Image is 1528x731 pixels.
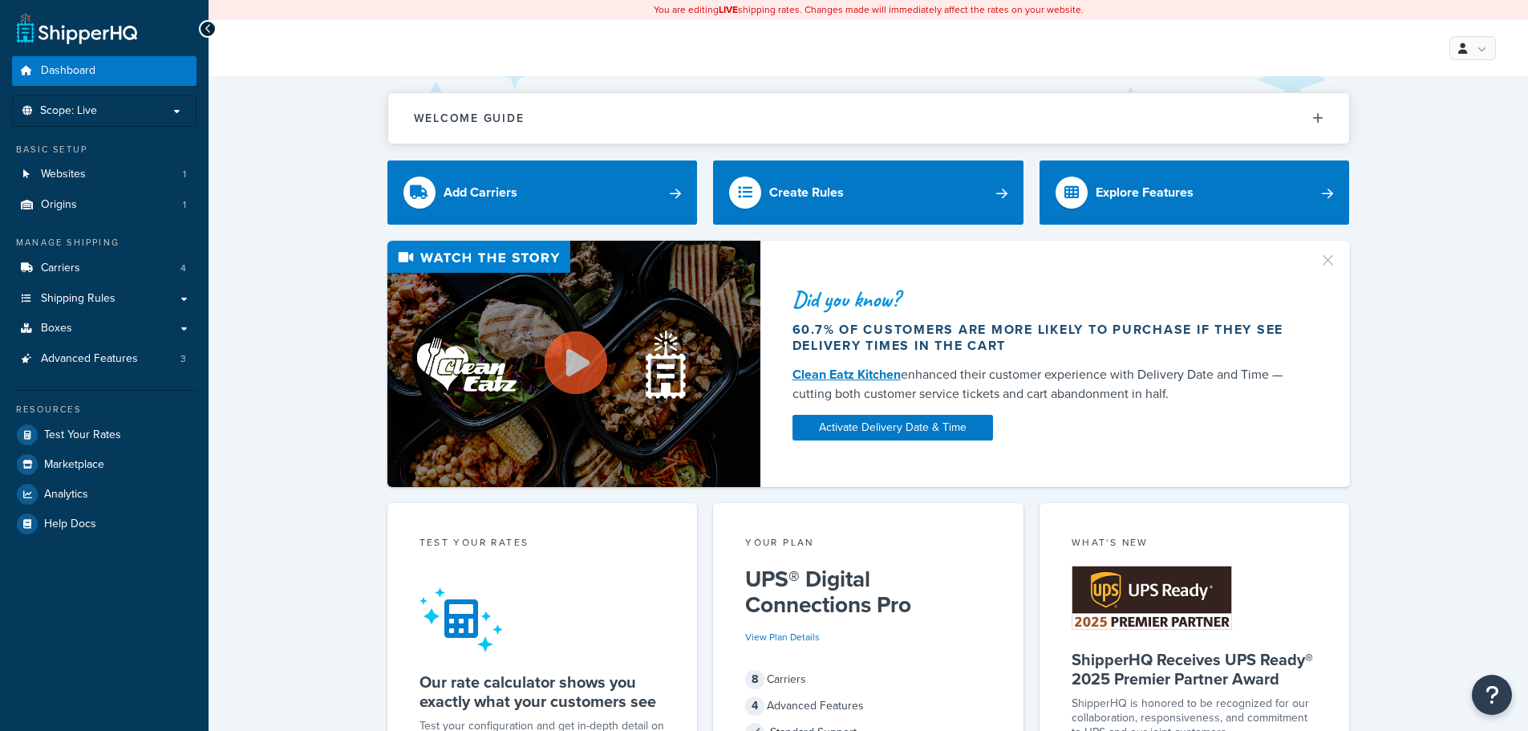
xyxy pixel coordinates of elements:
[12,344,197,374] a: Advanced Features3
[1472,675,1512,715] button: Open Resource Center
[44,428,121,442] span: Test Your Rates
[12,160,197,189] a: Websites1
[40,104,97,118] span: Scope: Live
[745,630,820,644] a: View Plan Details
[387,160,698,225] a: Add Carriers
[792,415,993,441] a: Activate Delivery Date & Time
[745,695,991,717] div: Advanced Features
[41,292,116,306] span: Shipping Rules
[745,696,764,716] span: 4
[12,403,197,416] div: Resources
[12,254,197,283] li: Carriers
[12,314,197,343] a: Boxes
[792,365,1299,404] div: enhanced their customer experience with Delivery Date and Time — cutting both customer service ti...
[713,160,1023,225] a: Create Rules
[12,510,197,538] a: Help Docs
[388,93,1349,144] button: Welcome Guide
[180,262,186,275] span: 4
[12,344,197,374] li: Advanced Features
[12,254,197,283] a: Carriers4
[414,112,525,124] h2: Welcome Guide
[183,168,186,181] span: 1
[792,322,1299,354] div: 60.7% of customers are more likely to purchase if they see delivery times in the cart
[769,181,844,204] div: Create Rules
[12,480,197,509] a: Analytics
[41,322,72,335] span: Boxes
[41,262,80,275] span: Carriers
[41,168,86,181] span: Websites
[44,458,104,472] span: Marketplace
[44,488,88,502] span: Analytics
[41,198,77,212] span: Origins
[12,56,197,86] a: Dashboard
[419,672,666,711] h5: Our rate calculator shows you exactly what your customers see
[745,670,764,689] span: 8
[12,284,197,314] a: Shipping Rules
[44,518,96,531] span: Help Docs
[745,567,991,618] h5: UPS® Digital Connections Pro
[1072,535,1318,554] div: What's New
[444,181,517,204] div: Add Carriers
[719,2,738,17] b: LIVE
[745,668,991,691] div: Carriers
[180,352,186,366] span: 3
[41,64,95,78] span: Dashboard
[387,241,760,487] img: Video thumbnail
[12,143,197,156] div: Basic Setup
[792,365,901,384] a: Clean Eatz Kitchen
[1096,181,1194,204] div: Explore Features
[1040,160,1350,225] a: Explore Features
[419,535,666,554] div: Test your rates
[12,236,197,250] div: Manage Shipping
[12,190,197,220] a: Origins1
[745,535,991,554] div: Your Plan
[41,352,138,366] span: Advanced Features
[12,160,197,189] li: Websites
[792,288,1299,311] div: Did you know?
[183,198,186,212] span: 1
[12,450,197,479] a: Marketplace
[12,190,197,220] li: Origins
[1072,650,1318,688] h5: ShipperHQ Receives UPS Ready® 2025 Premier Partner Award
[12,420,197,449] a: Test Your Rates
